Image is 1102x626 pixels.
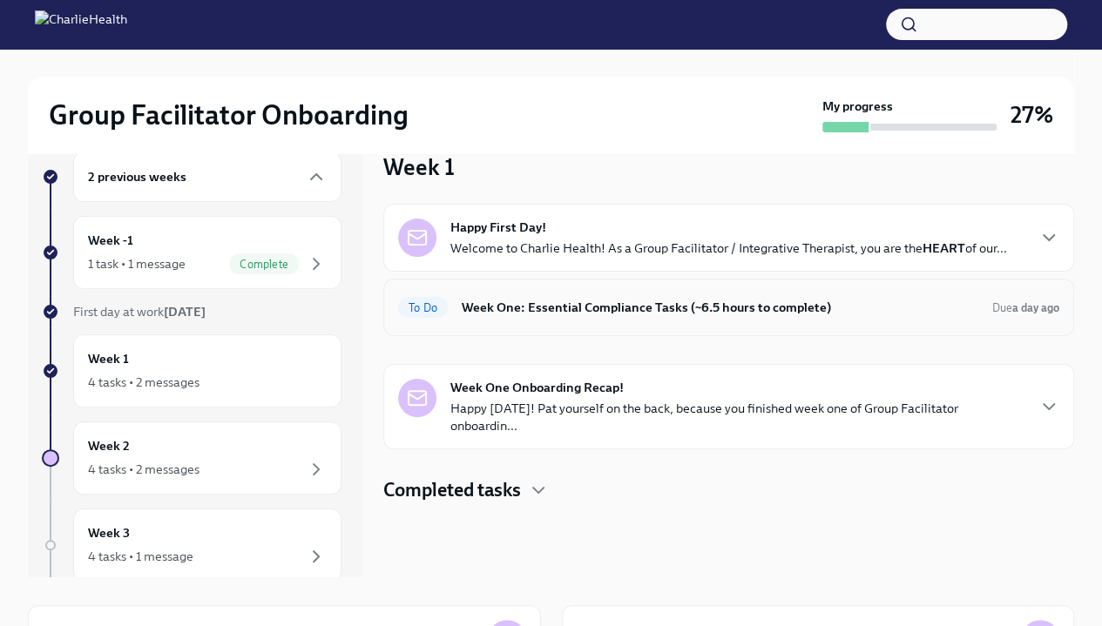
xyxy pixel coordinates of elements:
div: 4 tasks • 1 message [88,548,193,565]
a: Week 34 tasks • 1 message [42,508,341,582]
a: Week 14 tasks • 2 messages [42,334,341,407]
strong: My progress [822,98,893,115]
div: Completed tasks [383,477,1074,503]
span: To Do [398,301,448,314]
a: Week 24 tasks • 2 messages [42,421,341,495]
div: 4 tasks • 2 messages [88,374,199,391]
span: First day at work [73,304,206,320]
div: 2 previous weeks [73,151,341,202]
h6: Week 3 [88,523,130,542]
h4: Completed tasks [383,477,521,503]
div: 1 task • 1 message [88,255,186,273]
strong: Week One Onboarding Recap! [450,379,624,396]
div: 4 tasks • 2 messages [88,461,199,478]
h6: Week 2 [88,436,130,455]
h6: Week 1 [88,349,129,368]
h6: Week One: Essential Compliance Tasks (~6.5 hours to complete) [462,298,978,317]
img: CharlieHealth [35,10,127,38]
a: First day at work[DATE] [42,303,341,320]
strong: Happy First Day! [450,219,546,236]
h3: Week 1 [383,151,455,183]
a: To DoWeek One: Essential Compliance Tasks (~6.5 hours to complete)Duea day ago [398,293,1059,321]
p: Happy [DATE]! Pat yourself on the back, because you finished week one of Group Facilitator onboar... [450,400,1024,434]
span: Complete [229,258,299,271]
h6: 2 previous weeks [88,167,186,186]
strong: HEART [923,240,965,256]
span: Due [992,301,1059,314]
a: Week -11 task • 1 messageComplete [42,216,341,289]
p: Welcome to Charlie Health! As a Group Facilitator / Integrative Therapist, you are the of our... [450,239,1007,257]
h3: 27% [1011,99,1053,131]
strong: a day ago [1012,301,1059,314]
span: September 22nd, 2025 10:00 [992,300,1059,316]
h2: Group Facilitator Onboarding [49,98,409,132]
strong: [DATE] [164,304,206,320]
h6: Week -1 [88,231,133,250]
